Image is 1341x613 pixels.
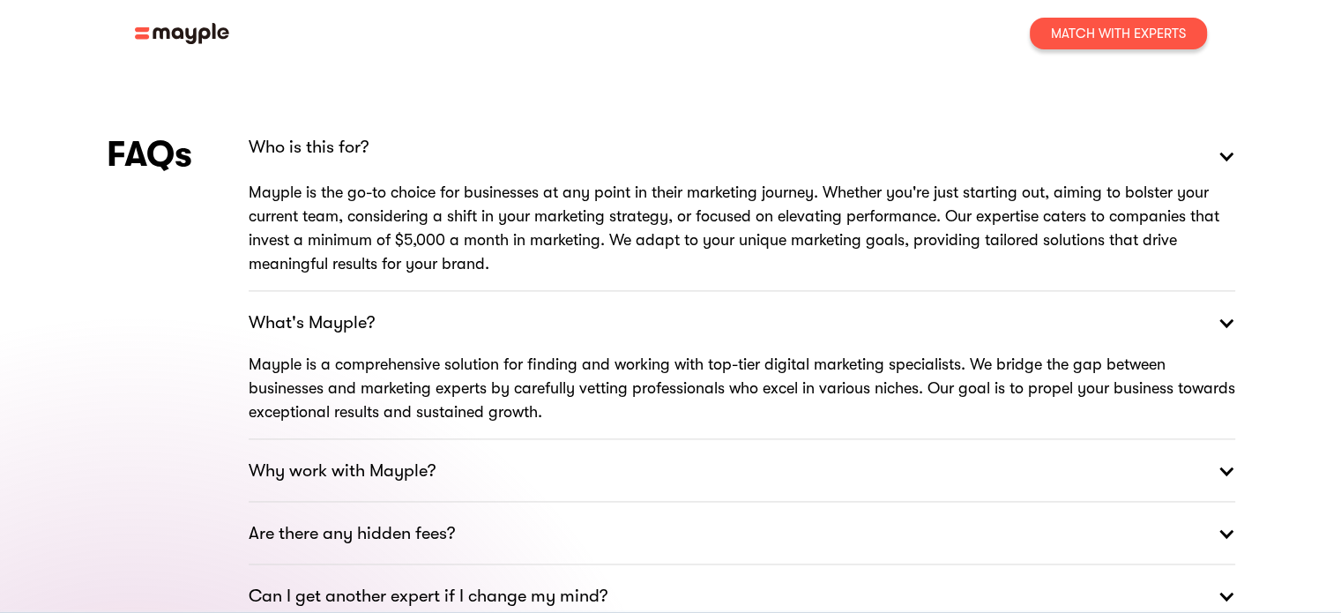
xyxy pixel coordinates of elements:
[249,133,369,161] p: Who is this for?
[249,582,607,610] strong: Can I get another expert if I change my mind?
[249,130,1235,183] a: Who is this for?
[249,457,436,485] strong: Why work with Mayple?
[249,502,1235,565] a: Are there any hidden fees?
[249,439,1235,503] a: Why work with Mayple?
[107,130,192,179] h4: FAQs
[249,520,455,548] strong: Are there any hidden fees?
[249,181,1235,276] p: Mayple is the go-to choice for businesses at any point in their marketing journey. Whether you're...
[249,353,1235,424] p: Mayple is a comprehensive solution for finding and working with top-tier digital marketing specia...
[1051,25,1186,42] div: Match With Experts
[249,291,1235,355] a: What's Mayple?
[249,309,375,337] strong: What's Mayple?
